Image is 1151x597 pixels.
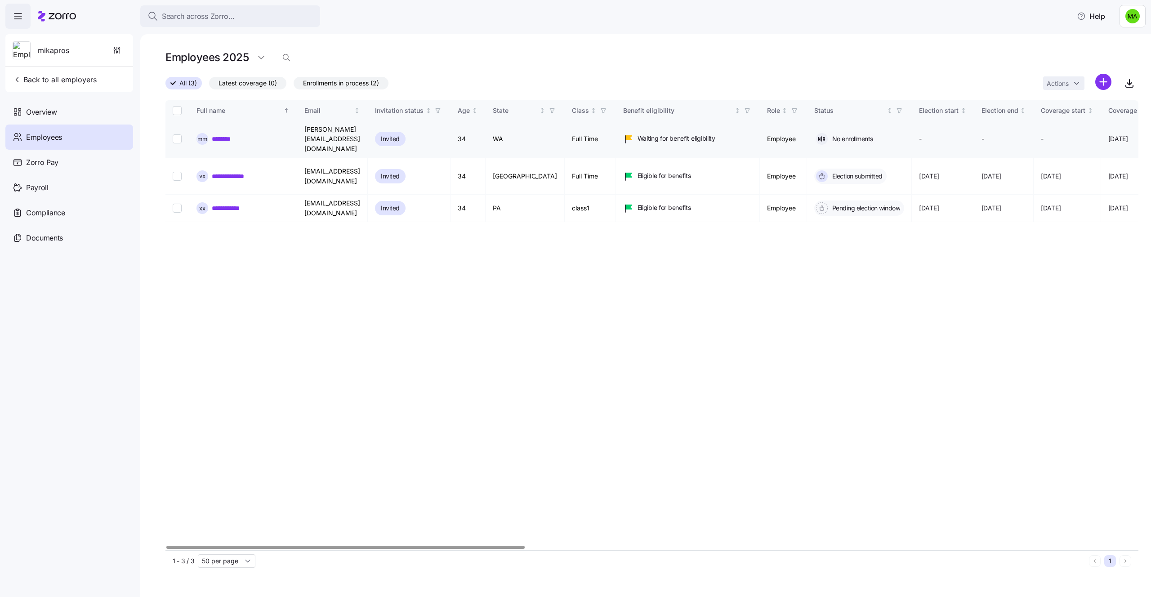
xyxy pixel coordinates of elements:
button: Previous page [1089,555,1101,567]
div: Not sorted [1020,107,1026,114]
th: Election endNot sorted [974,100,1034,121]
div: Not sorted [1087,107,1093,114]
div: Not sorted [781,107,788,114]
span: 1 - 3 / 3 [173,557,194,566]
button: Search across Zorro... [140,5,320,27]
th: StatusNot sorted [807,100,912,121]
span: No enrollments [830,134,873,143]
span: Election submitted [830,172,883,181]
span: x x [199,205,205,211]
button: Back to all employers [9,71,100,89]
div: Election end [981,106,1018,116]
td: WA [486,121,565,158]
div: Benefit eligibility [623,106,733,116]
div: Not sorted [734,107,741,114]
button: 1 [1104,555,1116,567]
span: m m [197,136,207,142]
span: [DATE] [981,172,1001,181]
div: Not sorted [425,107,432,114]
span: Invited [381,134,400,144]
a: Employees [5,125,133,150]
div: Class [572,106,589,116]
span: Payroll [26,182,49,193]
div: Role [767,106,780,116]
td: [PERSON_NAME][EMAIL_ADDRESS][DOMAIN_NAME] [297,121,368,158]
th: Invitation statusNot sorted [368,100,451,121]
span: All (3) [179,77,197,89]
span: [DATE] [1108,172,1128,181]
span: Compliance [26,207,65,218]
svg: add icon [1095,74,1111,90]
span: [DATE] [981,204,1001,213]
span: Search across Zorro... [162,11,235,22]
th: Election startNot sorted [912,100,974,121]
th: Coverage startNot sorted [1034,100,1101,121]
div: Not sorted [354,107,360,114]
input: Select record 2 [173,172,182,181]
td: Employee [760,158,807,195]
th: AgeNot sorted [451,100,486,121]
th: StateNot sorted [486,100,565,121]
a: Compliance [5,200,133,225]
span: Enrollments in process (2) [303,77,379,89]
span: [DATE] [919,204,939,213]
th: EmailNot sorted [297,100,368,121]
span: - [1041,134,1044,143]
td: Employee [760,195,807,222]
span: [DATE] [1108,134,1128,143]
div: Not sorted [960,107,967,114]
a: Zorro Pay [5,150,133,175]
span: Zorro Pay [26,157,58,168]
th: Full nameSorted ascending [189,100,297,121]
a: Overview [5,99,133,125]
span: Documents [26,232,63,244]
div: Sorted ascending [283,107,290,114]
span: Overview [26,107,57,118]
td: 34 [451,121,486,158]
button: Help [1070,7,1112,25]
a: Documents [5,225,133,250]
th: ClassNot sorted [565,100,616,121]
span: Invited [381,171,400,182]
th: RoleNot sorted [760,100,807,121]
span: Back to all employers [13,74,97,85]
td: [EMAIL_ADDRESS][DOMAIN_NAME] [297,158,368,195]
a: Payroll [5,175,133,200]
span: Invited [381,203,400,214]
button: Next page [1120,555,1131,567]
span: mikapros [38,45,69,56]
button: Actions [1043,76,1084,90]
span: Actions [1047,80,1069,87]
td: Employee [760,121,807,158]
span: - [981,134,984,143]
h1: Employees 2025 [165,50,249,64]
div: Election start [919,106,959,116]
span: [DATE] [1108,204,1128,213]
td: Full Time [565,158,616,195]
div: Age [458,106,470,116]
span: [DATE] [919,172,939,181]
span: Latest coverage (0) [219,77,277,89]
td: [GEOGRAPHIC_DATA] [486,158,565,195]
div: Not sorted [887,107,893,114]
div: Coverage end [1108,106,1150,116]
div: Full name [196,106,282,116]
img: 41f7e9dcbe0085fe4205d38e648ebedc [1125,9,1140,23]
span: - [919,134,922,143]
th: Benefit eligibilityNot sorted [616,100,760,121]
div: Not sorted [539,107,545,114]
div: Status [814,106,885,116]
div: State [493,106,538,116]
input: Select all records [173,106,182,115]
td: PA [486,195,565,222]
span: [DATE] [1041,172,1061,181]
div: Invitation status [375,106,424,116]
span: [DATE] [1041,204,1061,213]
span: Employees [26,132,62,143]
span: Help [1077,11,1105,22]
input: Select record 3 [173,204,182,213]
div: Coverage start [1041,106,1085,116]
span: Eligible for benefits [638,171,691,180]
div: Not sorted [590,107,597,114]
span: Waiting for benefit eligibility [638,134,715,143]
